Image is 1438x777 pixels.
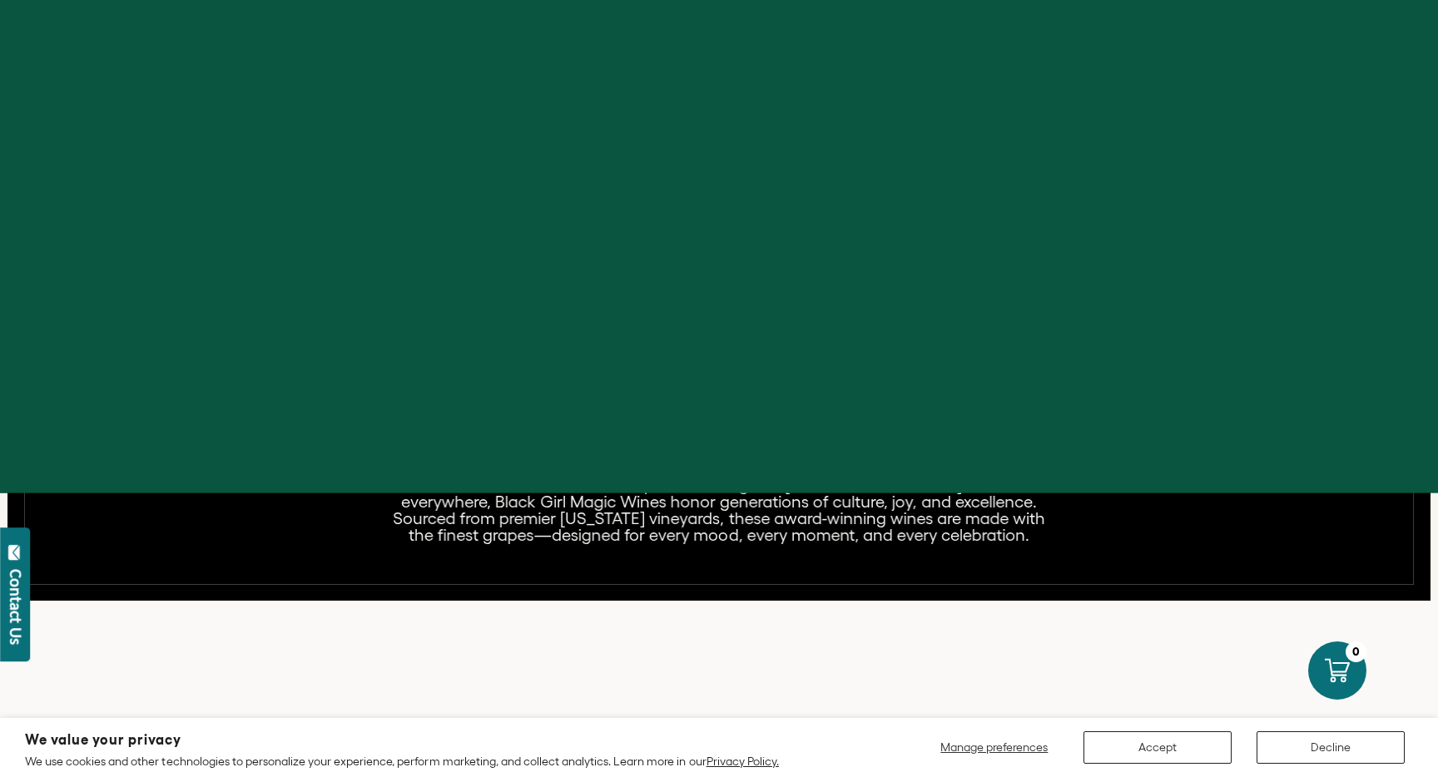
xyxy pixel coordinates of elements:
[389,477,1049,543] p: Crafted to celebrate the soul, spirit, and magic of [DEMOGRAPHIC_DATA] women everywhere, Black Gi...
[25,733,779,747] h2: We value your privacy
[930,731,1059,764] button: Manage preferences
[25,754,779,769] p: We use cookies and other technologies to personalize your experience, perform marketing, and coll...
[7,569,24,645] div: Contact Us
[1346,641,1366,662] div: 0
[940,740,1048,754] span: Manage preferences
[1083,731,1232,764] button: Accept
[707,755,779,768] a: Privacy Policy.
[1257,731,1405,764] button: Decline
